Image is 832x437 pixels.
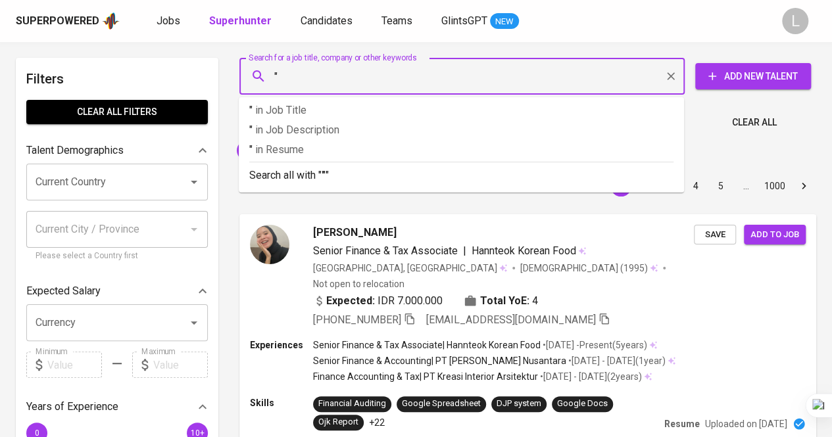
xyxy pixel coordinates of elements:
button: Clear All filters [26,100,208,124]
button: Go to page 4 [685,175,706,196]
b: Total YoE: [480,293,529,309]
div: Years of Experience [26,394,208,420]
p: +22 [369,416,385,429]
b: Superhunter [209,14,272,27]
div: … [735,179,756,193]
div: Google Docs [557,398,608,410]
span: 4 [532,293,538,309]
input: Value [47,352,102,378]
button: Go to page 1000 [760,175,789,196]
span: Candidates [301,14,353,27]
span: Add New Talent [706,68,800,85]
div: Superpowered [16,14,99,29]
p: Talent Demographics [26,143,124,158]
div: L [782,8,808,34]
div: Google Spreadsheet [402,398,481,410]
span: GlintsGPT [441,14,487,27]
span: in Job Title [255,104,306,116]
button: Clear [662,67,680,85]
div: DJP system [497,398,541,410]
div: Expected Salary [26,278,208,304]
div: (1995) [520,262,658,275]
div: Financial Auditing [318,398,386,410]
b: " [322,169,326,181]
div: Ojk Report [318,416,358,428]
p: Search all with " " [249,168,673,183]
p: Finance Accounting & Tax | PT Kreasi Interior Arsitektur [313,370,538,383]
span: [PHONE_NUMBER] [313,313,401,326]
img: 3bdd8e4b7bd6e985c033c913a8031968.jpeg [250,225,289,264]
div: IDR 7.000.000 [313,293,443,309]
p: " [249,103,673,118]
p: • [DATE] - [DATE] ( 1 year ) [566,354,666,367]
span: [DEMOGRAPHIC_DATA] [520,262,620,275]
span: Save [700,227,729,242]
span: Senior Finance & Tax Associate [313,244,458,257]
a: Teams [381,13,415,30]
button: Clear All [727,110,782,135]
p: Experiences [250,338,313,352]
span: Hannteok Korean Food [472,244,576,257]
nav: pagination navigation [583,175,816,196]
button: Go to next page [793,175,814,196]
b: Expected: [326,293,375,309]
a: Superhunter [209,13,274,30]
span: NEW [490,15,519,28]
span: [PERSON_NAME] [313,225,397,241]
p: " [249,122,673,138]
div: "Nia Destiana" AND "trianandra" [237,140,389,161]
span: Jobs [157,14,180,27]
span: [EMAIL_ADDRESS][DOMAIN_NAME] [426,313,596,326]
span: | [463,243,466,259]
p: Uploaded on [DATE] [705,417,787,430]
p: " [249,142,673,158]
button: Open [185,313,203,332]
p: Resume [664,417,700,430]
button: Add New Talent [695,63,811,89]
p: Years of Experience [26,399,118,415]
a: Superpoweredapp logo [16,11,120,31]
span: Teams [381,14,412,27]
span: in Job Description [255,124,339,136]
input: Value [153,352,208,378]
a: Jobs [157,13,183,30]
img: app logo [102,11,120,31]
p: Senior Finance & Accounting | PT [PERSON_NAME] Nusantara [313,354,566,367]
p: • [DATE] - [DATE] ( 2 years ) [538,370,642,383]
a: GlintsGPT NEW [441,13,519,30]
p: Expected Salary [26,283,101,299]
p: Senior Finance & Tax Associate | Hannteok Korean Food [313,338,541,352]
div: [GEOGRAPHIC_DATA], [GEOGRAPHIC_DATA] [313,262,507,275]
span: "Nia Destiana" AND "trianandra" [237,144,376,156]
span: Add to job [750,227,799,242]
p: • [DATE] - Present ( 5 years ) [541,338,647,352]
button: Add to job [744,225,806,245]
div: Talent Demographics [26,137,208,164]
button: Go to page 5 [710,175,731,196]
span: in Resume [255,143,304,156]
a: Candidates [301,13,355,30]
h6: Filters [26,68,208,89]
p: Not open to relocation [313,277,404,290]
button: Open [185,173,203,191]
span: Clear All [732,114,777,131]
p: Skills [250,396,313,409]
p: Please select a Country first [36,250,199,263]
button: Save [694,225,736,245]
span: Clear All filters [37,104,197,120]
